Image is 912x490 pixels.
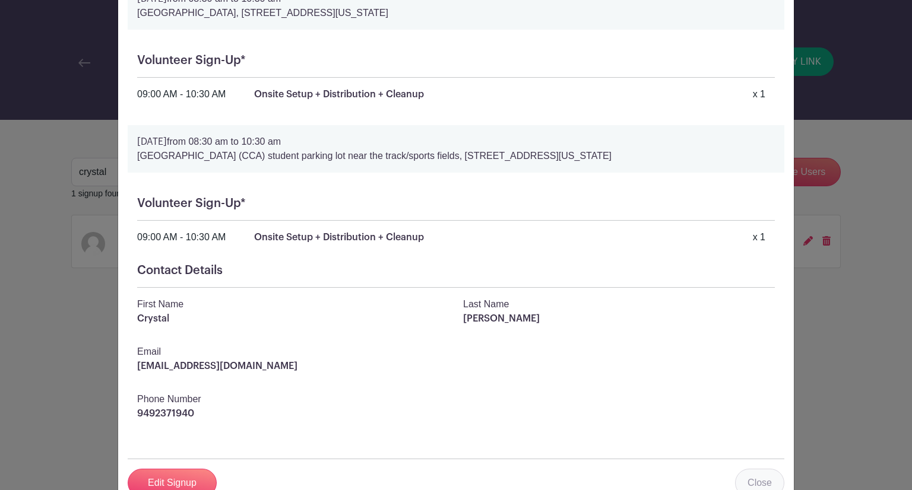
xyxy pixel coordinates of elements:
p: [GEOGRAPHIC_DATA] (CCA) student parking lot near the track/sports fields, [STREET_ADDRESS][US_STATE] [137,149,775,163]
p: [GEOGRAPHIC_DATA], [STREET_ADDRESS][US_STATE] [137,6,775,20]
p: First Name [137,297,449,311]
h5: Volunteer Sign-Up* [137,196,775,211]
p: Onsite Setup + Distribution + Cleanup [254,230,424,244]
div: x 1 [753,87,765,101]
div: 09:00 AM - 10:30 AM [137,87,226,101]
p: Crystal [137,311,449,326]
p: [PERSON_NAME] [463,311,775,326]
p: [EMAIL_ADDRESS][DOMAIN_NAME] [137,359,775,373]
p: Email [137,345,775,359]
p: Phone Number [137,392,775,406]
div: x 1 [753,230,765,244]
p: Last Name [463,297,775,311]
p: Onsite Setup + Distribution + Cleanup [254,87,424,101]
h5: Volunteer Sign-Up* [137,53,775,68]
strong: [DATE] [137,137,167,147]
h5: Contact Details [137,263,775,278]
div: 09:00 AM - 10:30 AM [137,230,226,244]
p: from 08:30 am to 10:30 am [137,135,775,149]
p: 9492371940 [137,406,775,421]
